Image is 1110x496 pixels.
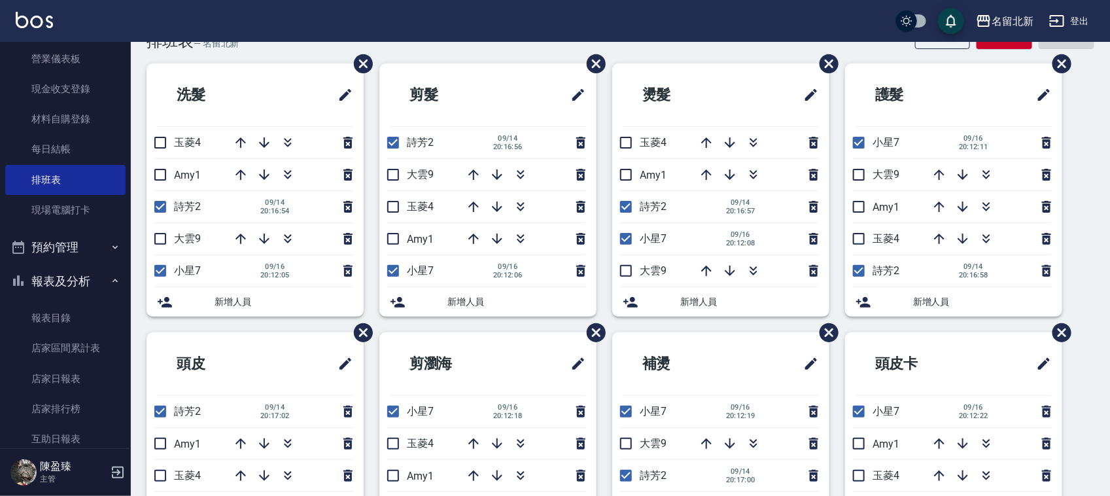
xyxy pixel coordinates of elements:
a: 排班表 [5,165,126,195]
a: 互助日報表 [5,424,126,454]
span: 小星7 [640,232,667,245]
a: 營業儀表板 [5,44,126,74]
span: 刪除班表 [344,44,375,83]
a: 現金收支登錄 [5,74,126,104]
span: 刪除班表 [1043,44,1073,83]
span: 修改班表的標題 [330,79,353,111]
span: 20:12:22 [959,412,988,420]
span: 20:12:11 [959,143,988,151]
span: 修改班表的標題 [795,348,819,380]
button: save [938,8,964,34]
span: 20:16:54 [260,207,290,215]
img: Logo [16,12,53,28]
span: 20:17:02 [260,412,290,420]
h2: 頭皮 [157,340,277,387]
span: 09/14 [260,198,290,207]
span: Amy1 [407,470,434,482]
span: Amy1 [873,438,899,450]
span: 玉菱4 [174,469,201,482]
span: 20:12:08 [726,239,755,247]
a: 報表目錄 [5,303,126,333]
a: 材料自購登錄 [5,104,126,134]
span: 詩芳2 [174,405,201,417]
h2: 洗髮 [157,71,277,118]
a: 現場電腦打卡 [5,195,126,225]
span: 大雲9 [873,168,899,181]
span: 詩芳2 [873,264,899,277]
span: 09/14 [726,467,755,476]
span: 20:16:57 [726,207,755,215]
span: 09/14 [959,262,988,271]
h2: 剪髮 [390,71,510,118]
span: 小星7 [873,136,899,149]
span: 小星7 [407,264,434,277]
span: 玉菱4 [174,136,201,149]
span: 09/16 [726,403,755,412]
span: 詩芳2 [640,200,667,213]
span: 09/16 [260,262,290,271]
span: 20:17:00 [726,476,755,484]
span: 20:12:06 [493,271,523,279]
span: 20:12:05 [260,271,290,279]
div: 新增人員 [845,287,1062,317]
span: 09/16 [493,262,523,271]
span: 小星7 [873,405,899,417]
div: 新增人員 [379,287,597,317]
span: 09/16 [959,403,988,412]
span: 刪除班表 [577,313,608,352]
span: Amy1 [174,438,201,450]
h2: 燙髮 [623,71,743,118]
span: Amy1 [407,233,434,245]
span: 詩芳2 [407,136,434,149]
span: 新增人員 [447,295,586,309]
span: 刪除班表 [810,44,841,83]
span: 玉菱4 [873,469,899,482]
span: 大雲9 [640,264,667,277]
span: 小星7 [174,264,201,277]
div: 新增人員 [612,287,829,317]
img: Person [10,459,37,486]
span: 玉菱4 [873,232,899,245]
a: 每日結帳 [5,134,126,164]
span: 修改班表的標題 [563,79,586,111]
span: 20:12:19 [726,412,755,420]
h2: 補燙 [623,340,743,387]
a: 店家日報表 [5,364,126,394]
div: 新增人員 [147,287,364,317]
span: 09/16 [493,403,523,412]
h5: 陳盈臻 [40,460,107,473]
h2: 頭皮卡 [856,340,983,387]
span: 20:12:18 [493,412,523,420]
span: 20:16:58 [959,271,988,279]
span: 新增人員 [215,295,353,309]
button: 預約管理 [5,230,126,264]
span: 新增人員 [680,295,819,309]
span: 玉菱4 [407,437,434,450]
span: 玉菱4 [640,136,667,149]
span: 修改班表的標題 [563,348,586,380]
span: 修改班表的標題 [1028,79,1052,111]
span: 詩芳2 [640,469,667,482]
span: 玉菱4 [407,200,434,213]
span: 刪除班表 [577,44,608,83]
h2: 剪瀏海 [390,340,517,387]
span: 大雲9 [640,437,667,450]
span: 刪除班表 [344,313,375,352]
span: 小星7 [640,405,667,417]
span: 09/14 [493,134,523,143]
span: 刪除班表 [1043,313,1073,352]
span: 詩芳2 [174,200,201,213]
span: Amy1 [174,169,201,181]
span: 09/16 [959,134,988,143]
span: 大雲9 [407,168,434,181]
span: 刪除班表 [810,313,841,352]
h6: — 名留北新 [194,37,239,50]
p: 主管 [40,473,107,485]
h2: 護髮 [856,71,976,118]
span: 修改班表的標題 [795,79,819,111]
span: 小星7 [407,405,434,417]
span: 09/16 [726,230,755,239]
span: 大雲9 [174,232,201,245]
span: 修改班表的標題 [330,348,353,380]
a: 店家區間累計表 [5,333,126,363]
